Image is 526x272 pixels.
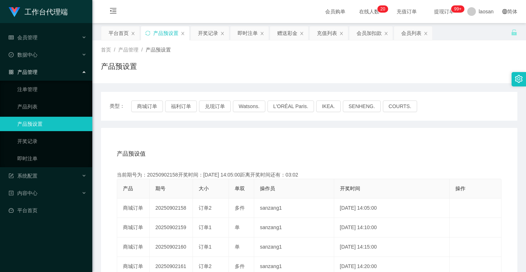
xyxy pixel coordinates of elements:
[9,173,37,179] span: 系统配置
[393,9,420,14] span: 充值订单
[455,186,465,191] span: 操作
[9,35,37,40] span: 会员管理
[150,218,193,237] td: 20250902159
[401,26,421,40] div: 会员列表
[150,237,193,257] td: 20250902160
[101,0,125,23] i: 图标: menu-fold
[181,31,185,36] i: 图标: close
[17,151,87,166] a: 即时注单
[131,101,163,112] button: 商城订单
[199,205,212,211] span: 订单2
[515,75,523,83] i: 图标: setting
[165,101,197,112] button: 福利订单
[334,218,450,237] td: [DATE] 14:10:00
[357,26,382,40] div: 会员加扣款
[101,61,137,72] h1: 产品预设置
[235,205,245,211] span: 多件
[150,199,193,218] td: 20250902158
[118,47,138,53] span: 产品管理
[9,9,68,14] a: 工作台代理端
[17,117,87,131] a: 产品预设置
[511,29,517,36] i: 图标: unlock
[25,0,68,23] h1: 工作台代理端
[268,101,314,112] button: L'ORÉAL Paris.
[233,101,265,112] button: Watsons.
[451,5,464,13] sup: 1052
[153,26,178,40] div: 产品预设置
[9,70,14,75] i: 图标: appstore-o
[220,31,225,36] i: 图标: close
[339,31,344,36] i: 图标: close
[380,5,383,13] p: 2
[277,26,297,40] div: 赠送彩金
[117,218,150,237] td: 商城订单
[9,190,37,196] span: 内容中心
[238,26,258,40] div: 即时注单
[17,99,87,114] a: 产品列表
[502,9,507,14] i: 图标: global
[317,26,337,40] div: 充值列表
[198,26,218,40] div: 开奖记录
[146,47,171,53] span: 产品预设置
[343,101,381,112] button: SENHENG.
[101,47,111,53] span: 首页
[109,26,129,40] div: 平台首页
[254,237,334,257] td: sanzang1
[235,263,245,269] span: 多件
[300,31,304,36] i: 图标: close
[430,9,458,14] span: 提现订单
[316,101,341,112] button: IKEA.
[9,191,14,196] i: 图标: profile
[9,7,20,17] img: logo.9652507e.png
[199,186,209,191] span: 大小
[383,101,417,112] button: COURTS.
[235,224,240,230] span: 单
[155,186,165,191] span: 期号
[9,203,87,218] a: 图标: dashboard平台首页
[424,31,428,36] i: 图标: close
[199,101,231,112] button: 兑现订单
[254,218,334,237] td: sanzang1
[123,186,133,191] span: 产品
[384,31,388,36] i: 图标: close
[9,52,14,57] i: 图标: check-circle-o
[117,171,501,179] div: 当前期号为：20250902158开奖时间：[DATE] 14:05:00距离开奖时间还有：03:02
[9,35,14,40] i: 图标: table
[355,9,383,14] span: 在线人数
[117,150,146,158] span: 产品预设值
[340,186,360,191] span: 开奖时间
[17,134,87,148] a: 开奖记录
[235,186,245,191] span: 单双
[117,237,150,257] td: 商城订单
[199,263,212,269] span: 订单2
[114,47,115,53] span: /
[17,82,87,97] a: 注单管理
[145,31,150,36] i: 图标: sync
[9,173,14,178] i: 图标: form
[377,5,388,13] sup: 20
[383,5,385,13] p: 0
[260,186,275,191] span: 操作员
[110,101,131,112] span: 类型：
[260,31,264,36] i: 图标: close
[235,244,240,250] span: 单
[254,199,334,218] td: sanzang1
[117,199,150,218] td: 商城订单
[9,52,37,58] span: 数据中心
[141,47,143,53] span: /
[334,199,450,218] td: [DATE] 14:05:00
[199,224,212,230] span: 订单1
[334,237,450,257] td: [DATE] 14:15:00
[199,244,212,250] span: 订单1
[131,31,135,36] i: 图标: close
[9,69,37,75] span: 产品管理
